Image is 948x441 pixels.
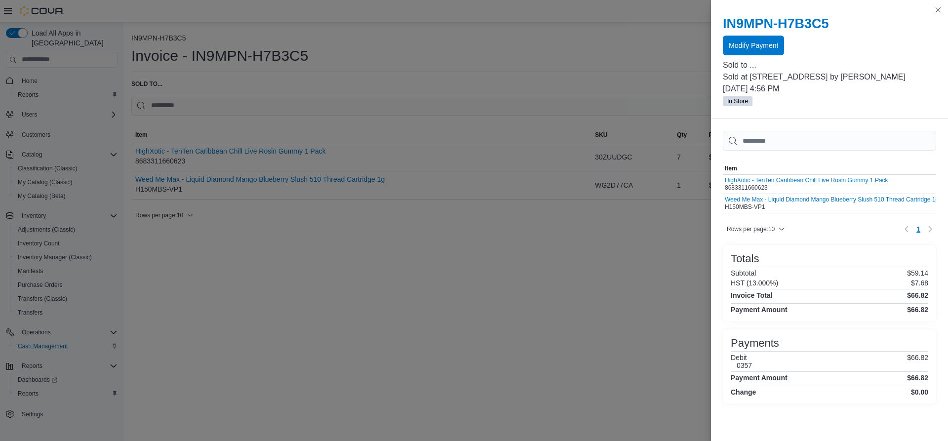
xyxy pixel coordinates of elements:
h2: IN9MPN-H7B3C5 [723,16,936,32]
h4: Invoice Total [731,291,773,299]
button: Modify Payment [723,36,784,55]
h4: Payment Amount [731,306,788,314]
span: Item [725,164,737,172]
span: In Store [727,97,748,106]
h4: Payment Amount [731,374,788,382]
nav: Pagination for table: MemoryTable from EuiInMemoryTable [901,221,936,237]
div: 8683311660623 [725,177,888,192]
p: Sold to ... [723,59,936,71]
span: 1 [916,224,920,234]
span: Rows per page : 10 [727,225,775,233]
p: $59.14 [907,269,928,277]
span: Modify Payment [729,40,778,50]
h3: Payments [731,337,779,349]
button: Weed Me Max - Liquid Diamond Mango Blueberry Slush 510 Thread Cartridge 1g [725,196,939,203]
button: Item [723,162,941,174]
input: This is a search bar. As you type, the results lower in the page will automatically filter. [723,131,936,151]
h4: $0.00 [911,388,928,396]
div: H150MBS-VP1 [725,196,939,211]
p: Sold at [STREET_ADDRESS] by [PERSON_NAME] [723,71,936,83]
h4: $66.82 [907,291,928,299]
h6: 0357 [737,361,752,369]
h3: Totals [731,253,759,265]
button: Next page [924,223,936,235]
button: Close this dialog [932,4,944,16]
ul: Pagination for table: MemoryTable from EuiInMemoryTable [912,221,924,237]
p: $66.82 [907,354,928,369]
span: In Store [723,96,752,106]
h6: Subtotal [731,269,756,277]
h6: Debit [731,354,752,361]
button: Previous page [901,223,912,235]
p: [DATE] 4:56 PM [723,83,936,95]
h4: $66.82 [907,374,928,382]
h6: HST (13.000%) [731,279,778,287]
h4: Change [731,388,756,396]
button: Page 1 of 1 [912,221,924,237]
h4: $66.82 [907,306,928,314]
button: Rows per page:10 [723,223,789,235]
p: $7.68 [911,279,928,287]
button: HighXotic - TenTen Caribbean Chill Live Rosin Gummy 1 Pack [725,177,888,184]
